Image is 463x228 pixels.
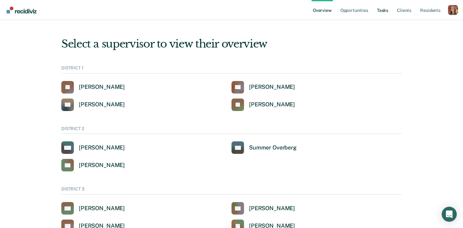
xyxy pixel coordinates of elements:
div: Summer Overberg [249,144,297,151]
div: [PERSON_NAME] [249,101,295,108]
div: [PERSON_NAME] [249,205,295,212]
div: [PERSON_NAME] [79,84,125,91]
a: [PERSON_NAME] [61,202,125,215]
div: DISTRICT 1 [61,65,402,73]
button: Profile dropdown button [448,5,458,15]
div: [PERSON_NAME] [79,205,125,212]
div: [PERSON_NAME] [79,162,125,169]
div: DISTRICT 2 [61,126,402,134]
div: [PERSON_NAME] [79,144,125,151]
a: [PERSON_NAME] [61,99,125,111]
div: DISTRICT 3 [61,186,402,195]
a: [PERSON_NAME] [61,81,125,94]
div: [PERSON_NAME] [79,101,125,108]
div: [PERSON_NAME] [249,84,295,91]
a: [PERSON_NAME] [232,81,295,94]
img: Recidiviz [7,7,37,13]
a: [PERSON_NAME] [61,141,125,154]
a: Summer Overberg [232,141,297,154]
a: [PERSON_NAME] [61,159,125,171]
a: [PERSON_NAME] [232,202,295,215]
div: Open Intercom Messenger [442,207,457,222]
a: [PERSON_NAME] [232,99,295,111]
div: Select a supervisor to view their overview [61,38,402,50]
